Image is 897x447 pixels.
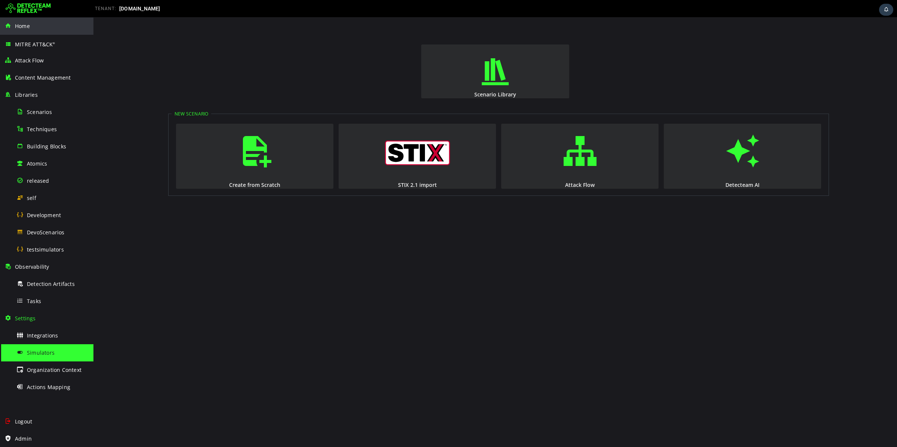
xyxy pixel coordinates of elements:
div: Scenario Library [327,74,477,81]
div: STIX 2.1 import [244,164,403,171]
span: DevoScenarios [27,229,65,236]
legend: New Scenario [78,93,118,100]
span: Detection Artifacts [27,280,75,287]
span: Organization Context [27,366,81,373]
span: TENANT: [95,6,116,11]
div: Task Notifications [879,4,893,16]
span: Development [27,212,61,219]
span: Tasks [27,298,41,305]
span: Techniques [27,126,57,133]
button: STIX 2.1 import [245,107,403,172]
span: Simulators [27,349,55,356]
span: MITRE ATT&CK [15,41,55,48]
span: Integrations [27,332,58,339]
span: Attack Flow [15,57,44,64]
span: Atomics [27,160,47,167]
span: Libraries [15,91,38,98]
div: Create from Scratch [82,164,241,171]
span: Admin [15,435,32,442]
sup: ® [53,41,55,45]
span: Scenarios [27,108,52,115]
div: Detecteam AI [570,164,728,171]
span: self [27,194,36,201]
div: Attack Flow [407,164,566,171]
span: Logout [15,418,32,425]
span: Observability [15,263,49,270]
span: Building Blocks [27,143,66,150]
img: logo_stix.svg [292,123,357,148]
span: testsimulators [27,246,64,253]
span: Content Management [15,74,71,81]
button: Attack Flow [408,107,565,172]
span: Actions Mapping [27,383,70,391]
span: [DOMAIN_NAME] [119,6,160,12]
span: released [27,177,49,184]
span: Home [15,22,30,30]
button: Detecteam AI [570,107,728,172]
button: Scenario Library [328,27,476,81]
button: Create from Scratch [83,107,240,172]
span: Settings [15,315,36,322]
img: Detecteam logo [6,3,51,15]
